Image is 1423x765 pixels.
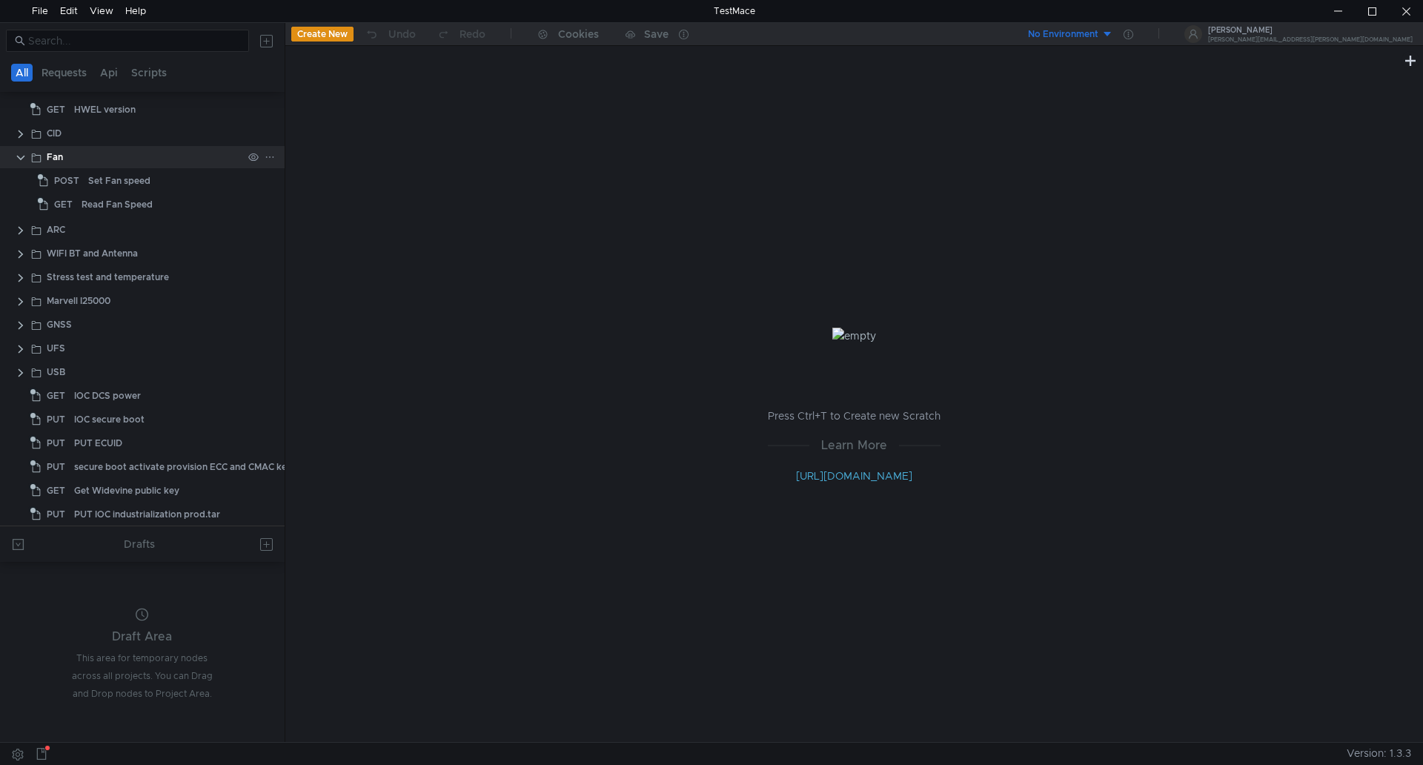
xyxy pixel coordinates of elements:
div: ARC [47,219,65,241]
div: Undo [388,25,416,43]
span: GET [47,480,65,502]
button: All [11,64,33,82]
div: Get Widevine public key [74,480,179,502]
span: GET [47,385,65,407]
div: USB [47,361,65,383]
div: Cookies [558,25,599,43]
span: PUT [47,503,65,526]
span: GET [54,193,73,216]
div: IOC secure boot [74,408,145,431]
div: Fan [47,146,63,168]
div: [PERSON_NAME] [1208,27,1413,34]
button: No Environment [1010,22,1113,46]
div: HWEL version [74,99,136,121]
span: PUT [47,456,65,478]
span: POST [54,170,79,192]
div: WIFI BT and Antenna [47,242,138,265]
span: PUT [47,432,65,454]
span: GET [47,99,65,121]
div: CID [47,122,62,145]
div: Read Fan Speed [82,193,153,216]
div: UFS [47,337,65,360]
span: PUT [47,408,65,431]
div: GNSS [47,314,72,336]
input: Search... [28,33,240,49]
div: Marvell I25000 [47,290,110,312]
a: [URL][DOMAIN_NAME] [796,469,912,483]
p: Press Ctrl+T to Create new Scratch [768,407,941,425]
button: Requests [37,64,91,82]
span: Version: 1.3.3 [1347,743,1411,764]
button: Create New [291,27,354,42]
div: Drafts [124,535,155,553]
button: Api [96,64,122,82]
span: Learn More [809,436,899,454]
div: Stress test and temperature [47,266,169,288]
div: No Environment [1028,27,1098,42]
div: Set Fan speed [88,170,150,192]
div: PUT IOC industrialization prod.tar [74,503,220,526]
button: Undo [354,23,426,45]
div: PUT ECUID [74,432,122,454]
div: [PERSON_NAME][EMAIL_ADDRESS][PERSON_NAME][DOMAIN_NAME] [1208,37,1413,42]
div: secure boot activate provision ECC and CMAC keys [74,456,296,478]
div: IOC DCS power [74,385,141,407]
div: Save [644,29,669,39]
div: Redo [460,25,485,43]
button: Scripts [127,64,171,82]
button: Redo [426,23,496,45]
img: empty [832,328,876,344]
